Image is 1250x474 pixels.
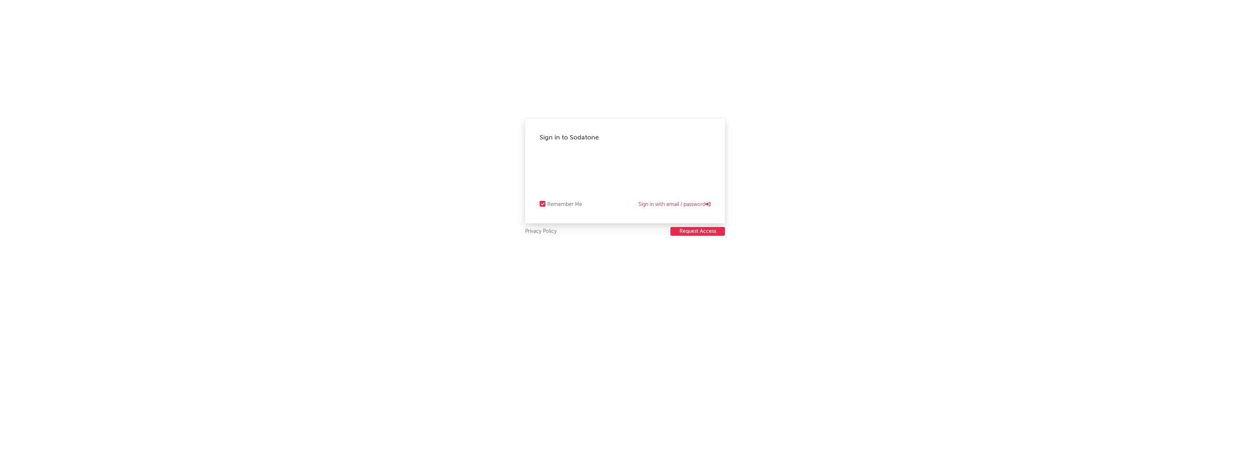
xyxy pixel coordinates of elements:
[670,227,725,236] button: Request Access
[547,200,582,209] div: Remember Me
[540,133,710,142] div: Sign in to Sodatone
[525,227,557,236] a: Privacy Policy
[638,200,710,209] a: Sign in with email / password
